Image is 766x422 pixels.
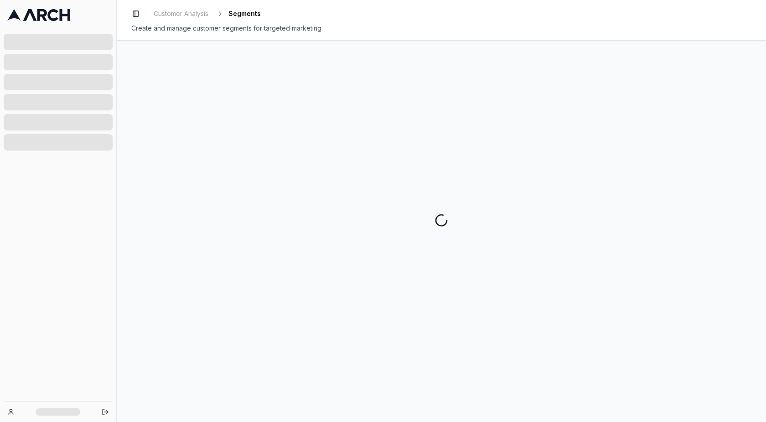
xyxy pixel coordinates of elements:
[99,406,112,418] button: Log out
[228,9,261,18] span: Segments
[154,9,208,18] span: Customer Analysis
[131,24,751,33] div: Create and manage customer segments for targeted marketing
[150,7,261,20] nav: breadcrumb
[150,7,212,20] a: Customer Analysis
